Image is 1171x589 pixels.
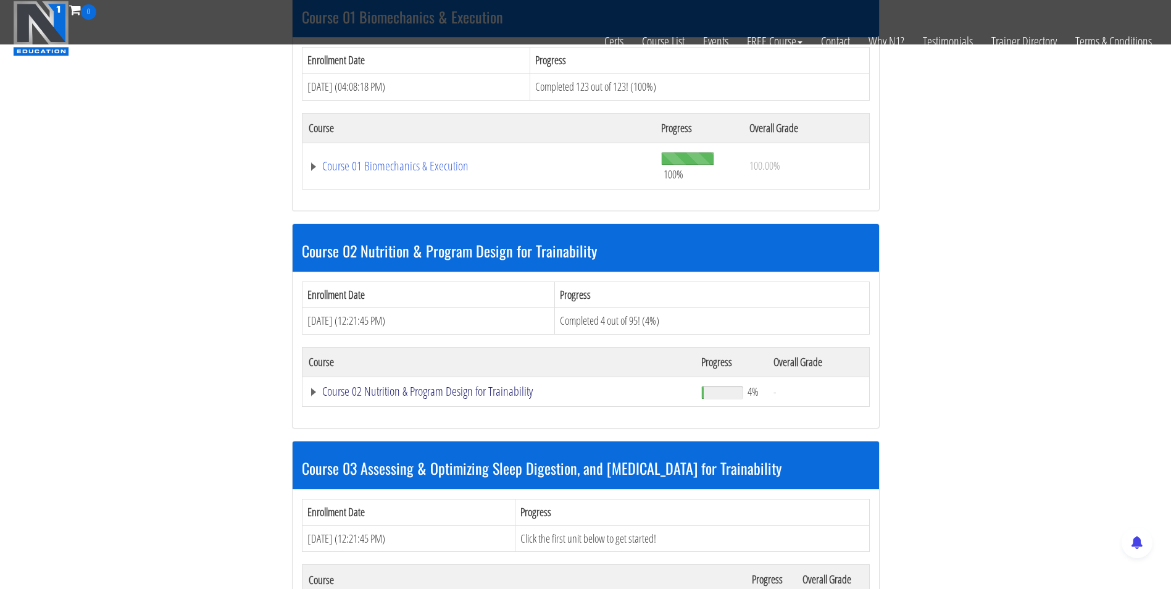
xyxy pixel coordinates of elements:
[859,20,914,63] a: Why N1?
[695,347,767,377] th: Progress
[738,20,812,63] a: FREE Course
[81,4,96,20] span: 0
[302,347,695,377] th: Course
[309,160,649,172] a: Course 01 Biomechanics & Execution
[633,20,694,63] a: Course List
[309,385,690,398] a: Course 02 Nutrition & Program Design for Trainability
[302,460,870,476] h3: Course 03 Assessing & Optimizing Sleep Digestion, and [MEDICAL_DATA] for Trainability
[515,525,869,552] td: Click the first unit below to get started!
[554,308,869,335] td: Completed 4 out of 95! (4%)
[302,243,870,259] h3: Course 02 Nutrition & Program Design for Trainability
[748,385,759,398] span: 4%
[595,20,633,63] a: Certs
[743,113,869,143] th: Overall Grade
[302,308,554,335] td: [DATE] (12:21:45 PM)
[302,73,530,100] td: [DATE] (04:08:18 PM)
[655,113,743,143] th: Progress
[302,113,655,143] th: Course
[1066,20,1161,63] a: Terms & Conditions
[515,499,869,525] th: Progress
[302,525,515,552] td: [DATE] (12:21:45 PM)
[914,20,982,63] a: Testimonials
[554,282,869,308] th: Progress
[812,20,859,63] a: Contact
[767,347,869,377] th: Overall Grade
[69,1,96,18] a: 0
[13,1,69,56] img: n1-education
[982,20,1066,63] a: Trainer Directory
[767,377,869,406] td: -
[530,73,869,100] td: Completed 123 out of 123! (100%)
[302,282,554,308] th: Enrollment Date
[694,20,738,63] a: Events
[302,499,515,525] th: Enrollment Date
[743,143,869,189] td: 100.00%
[664,167,683,181] span: 100%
